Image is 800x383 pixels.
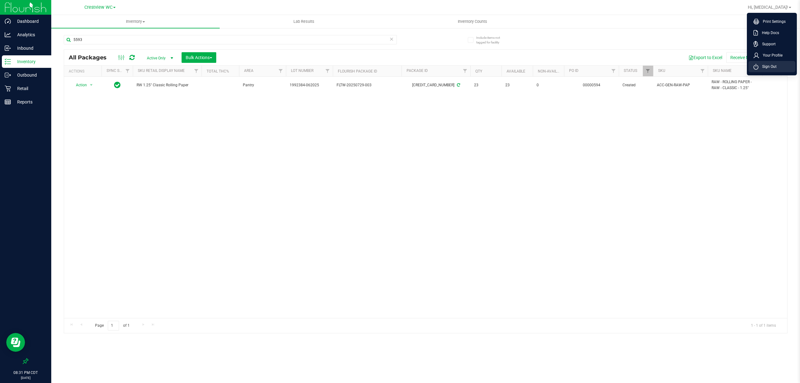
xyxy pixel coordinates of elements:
span: All Packages [69,54,113,61]
a: Qty [475,69,482,73]
a: Filter [697,66,708,76]
input: Search Package ID, Item Name, SKU, Lot or Part Number... [64,35,397,44]
span: Pantry [243,82,282,88]
span: 1992384-062025 [290,82,329,88]
a: Available [507,69,525,73]
span: 23 [505,82,529,88]
a: Lot Number [291,68,313,73]
p: Reports [11,98,48,106]
button: Export to Excel [684,52,726,63]
span: FLTW-20250729-003 [337,82,398,88]
span: RAW - ROLLING PAPER - RAW - CLASSIC - 1.25" [712,79,759,91]
span: Include items not tagged for facility [476,35,507,45]
a: SKU Name [713,68,732,73]
button: Receive Non-Cannabis [726,52,778,63]
span: Sign Out [758,63,777,70]
a: 00000594 [583,83,600,87]
span: ACC-GEN-RAW-PAP [657,82,704,88]
li: Sign Out [748,61,795,72]
a: Filter [322,66,333,76]
a: Sync Status [107,68,131,73]
inline-svg: Inbound [5,45,11,51]
a: PO ID [569,68,578,73]
span: Inventory [51,19,220,24]
a: Filter [122,66,133,76]
inline-svg: Dashboard [5,18,11,24]
div: Actions [69,69,99,73]
label: Pin the sidebar to full width on large screens [22,358,29,364]
p: Dashboard [11,18,48,25]
inline-svg: Retail [5,85,11,92]
a: Non-Available [538,69,566,73]
span: Action [70,81,87,89]
a: Help Docs [753,30,793,36]
iframe: Resource center [6,333,25,352]
a: Filter [191,66,202,76]
a: Filter [276,66,286,76]
span: select [87,81,95,89]
a: Flourish Package ID [338,69,377,73]
a: Inventory Counts [388,15,557,28]
a: Support [753,41,793,47]
span: 23 [474,82,498,88]
a: Filter [460,66,470,76]
a: Status [624,68,637,73]
p: Retail [11,85,48,92]
span: Clear [389,35,394,43]
a: Filter [643,66,653,76]
button: Bulk Actions [182,52,216,63]
span: Hi, [MEDICAL_DATA]! [748,5,788,10]
a: Filter [608,66,619,76]
span: Crestview WC [84,5,112,10]
a: Inventory [51,15,220,28]
inline-svg: Inventory [5,58,11,65]
input: 1 [108,321,119,330]
a: SKU [658,68,665,73]
a: Lab Results [220,15,388,28]
span: Page of 1 [90,321,135,330]
span: In Sync [114,81,121,89]
p: Outbound [11,71,48,79]
span: 0 [537,82,560,88]
span: Bulk Actions [186,55,212,60]
p: Analytics [11,31,48,38]
span: Print Settings [759,18,786,25]
span: RW 1.25" Classic Rolling Paper [137,82,198,88]
span: Inventory Counts [449,19,496,24]
inline-svg: Outbound [5,72,11,78]
span: Your Profile [759,52,782,58]
span: 1 - 1 of 1 items [746,321,781,330]
span: Created [622,82,649,88]
inline-svg: Analytics [5,32,11,38]
p: [DATE] [3,375,48,380]
a: Area [244,68,253,73]
inline-svg: Reports [5,99,11,105]
div: [CREDIT_CARD_NUMBER] [401,82,471,88]
span: Lab Results [285,19,323,24]
a: Total THC% [207,69,229,73]
span: Support [758,41,776,47]
p: 08:31 PM CDT [3,370,48,375]
p: Inventory [11,58,48,65]
p: Inbound [11,44,48,52]
a: SKU Retail Display Name [138,68,185,73]
a: Package ID [407,68,428,73]
span: Help Docs [758,30,779,36]
span: Sync from Compliance System [456,83,460,87]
